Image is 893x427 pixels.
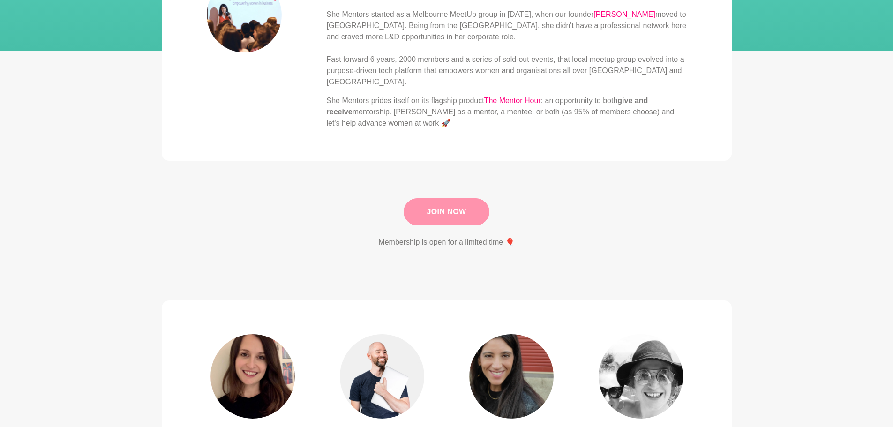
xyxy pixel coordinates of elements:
p: Membership is open for a limited time 🎈 [378,237,514,248]
p: She Mentors prides itself on its flagship product : an opportunity to both mentorship. [PERSON_NA... [327,95,687,129]
a: Join Now [404,198,489,225]
p: She Mentors started as a Melbourne MeetUp group in [DATE], when our founder moved to [GEOGRAPHIC_... [327,9,687,88]
a: [PERSON_NAME] [593,10,655,18]
a: The Mentor Hour [484,97,541,105]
